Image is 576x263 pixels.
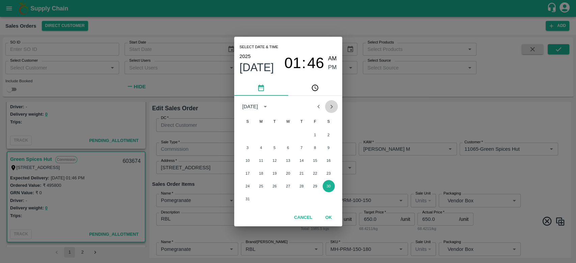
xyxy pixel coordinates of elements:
button: 8 [309,142,321,154]
button: [DATE] [240,61,274,74]
button: 16 [323,154,335,167]
button: 2025 [240,52,251,61]
button: 27 [282,180,294,192]
button: 18 [255,167,267,179]
button: Previous month [312,100,325,113]
button: 4 [255,142,267,154]
button: 22 [309,167,321,179]
button: PM [328,63,337,72]
button: AM [328,54,337,63]
button: pick time [288,80,342,96]
span: Monday [255,115,267,128]
span: Sunday [242,115,254,128]
button: 7 [296,142,308,154]
div: [DATE] [242,103,258,110]
button: 23 [323,167,335,179]
button: 01 [284,54,301,72]
button: 31 [242,193,254,205]
button: 20 [282,167,294,179]
button: 19 [269,167,281,179]
button: 5 [269,142,281,154]
button: 12 [269,154,281,167]
button: 30 [323,180,335,192]
span: Friday [309,115,321,128]
button: Cancel [291,212,315,224]
button: 2 [323,129,335,141]
button: 9 [323,142,335,154]
button: 26 [269,180,281,192]
span: Saturday [323,115,335,128]
button: 21 [296,167,308,179]
span: : [302,54,306,72]
button: 1 [309,129,321,141]
button: 3 [242,142,254,154]
button: 15 [309,154,321,167]
button: 24 [242,180,254,192]
button: 29 [309,180,321,192]
button: 46 [307,54,324,72]
span: Tuesday [269,115,281,128]
button: 14 [296,154,308,167]
button: calendar view is open, switch to year view [260,101,271,112]
span: Select date & time [240,42,278,52]
button: 25 [255,180,267,192]
button: Next month [325,100,338,113]
span: Thursday [296,115,308,128]
button: 13 [282,154,294,167]
span: Wednesday [282,115,294,128]
button: 11 [255,154,267,167]
button: 10 [242,154,254,167]
button: OK [318,212,339,224]
button: 6 [282,142,294,154]
button: 28 [296,180,308,192]
button: 17 [242,167,254,179]
button: pick date [234,80,288,96]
